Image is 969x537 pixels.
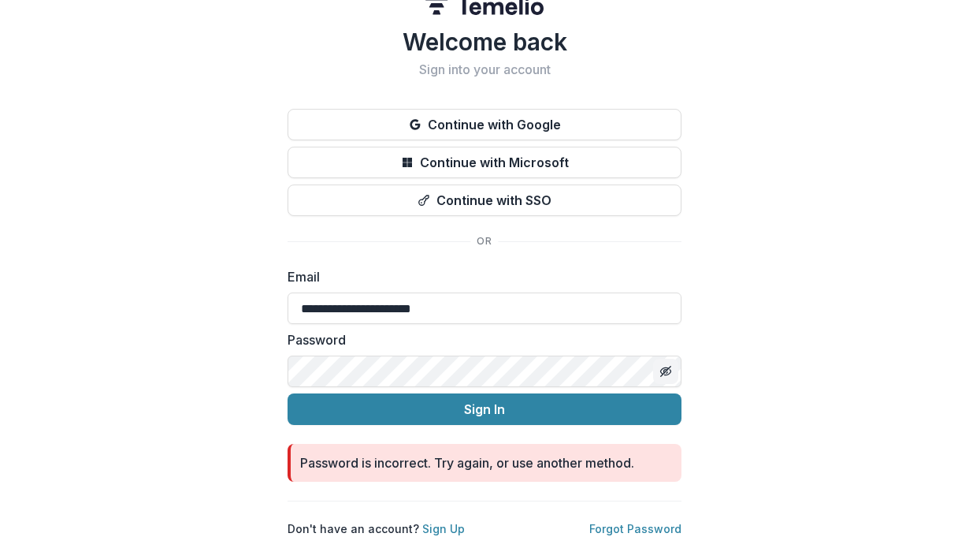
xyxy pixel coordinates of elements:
label: Email [288,267,672,286]
label: Password [288,330,672,349]
a: Sign Up [422,522,465,535]
p: Don't have an account? [288,520,465,537]
a: Forgot Password [589,522,681,535]
h2: Sign into your account [288,62,681,77]
button: Sign In [288,393,681,425]
button: Continue with Google [288,109,681,140]
button: Toggle password visibility [653,359,678,384]
button: Continue with Microsoft [288,147,681,178]
h1: Welcome back [288,28,681,56]
button: Continue with SSO [288,185,681,216]
div: Password is incorrect. Try again, or use another method. [300,453,634,472]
